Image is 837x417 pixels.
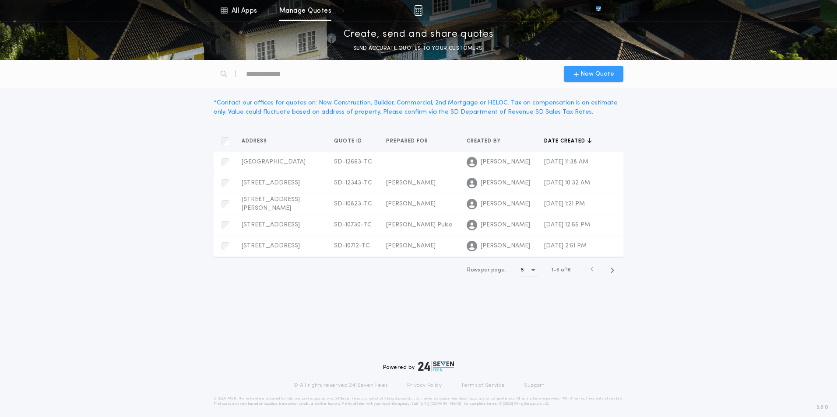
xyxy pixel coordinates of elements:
div: * Contact our offices for quotes on: New Construction, Builder, Commercial, 2nd Mortgage or HELOC... [214,98,623,117]
span: Created by [467,138,503,145]
button: Created by [467,137,507,146]
p: © All rights reserved. 24|Seven Fees [293,382,388,389]
button: Date created [544,137,592,146]
span: [DATE] 11:38 AM [544,159,588,165]
span: SD-12663-TC [334,159,372,165]
span: [DATE] 10:32 AM [544,180,590,186]
a: Terms of Service [461,382,505,389]
span: Date created [544,138,587,145]
img: img [414,5,422,16]
button: Address [242,137,274,146]
span: [PERSON_NAME] [481,179,530,188]
p: DISCLAIMER: This estimate is provided for informational purposes only. 24|Seven Fees, a product o... [214,396,623,407]
a: [URL][DOMAIN_NAME] [419,402,463,406]
span: SD-10730-TC [334,222,372,228]
span: [PERSON_NAME] [481,200,530,208]
span: [PERSON_NAME] Pulse [386,222,453,228]
span: SD-10823-TC [334,201,372,207]
span: of 16 [561,266,571,274]
div: Powered by [383,361,454,372]
span: SD-12343-TC [334,180,372,186]
a: Privacy Policy [407,382,442,389]
span: [PERSON_NAME] [386,201,436,207]
span: SD-10712-TC [334,243,370,249]
span: Address [242,138,269,145]
span: Rows per page: [467,268,506,273]
span: [PERSON_NAME] [386,243,436,249]
span: [DATE] 1:21 PM [544,201,585,207]
span: [STREET_ADDRESS][PERSON_NAME] [242,196,300,212]
span: [PERSON_NAME] [481,242,530,250]
span: [DATE] 2:51 PM [544,243,587,249]
span: 3.8.0 [816,403,828,411]
span: [STREET_ADDRESS] [242,180,300,186]
span: New Quote [580,69,614,79]
button: 5 [521,263,538,277]
h1: 5 [521,266,524,275]
img: vs-icon [580,6,617,15]
p: Create, send and share quotes [344,28,494,42]
button: New Quote [564,66,623,82]
span: [PERSON_NAME] [386,180,436,186]
img: logo [418,361,454,372]
span: [PERSON_NAME] [481,158,530,167]
span: Quote ID [334,138,364,145]
span: [DATE] 12:55 PM [544,222,590,228]
span: 1 [552,268,553,273]
p: SEND ACCURATE QUOTES TO YOUR CUSTOMERS. [353,44,484,53]
a: Support [524,382,544,389]
span: [PERSON_NAME] [481,221,530,229]
span: Prepared for [386,138,430,145]
span: [GEOGRAPHIC_DATA] [242,159,306,165]
span: [STREET_ADDRESS] [242,222,300,228]
button: Quote ID [334,137,369,146]
span: 5 [556,268,559,273]
span: [STREET_ADDRESS] [242,243,300,249]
